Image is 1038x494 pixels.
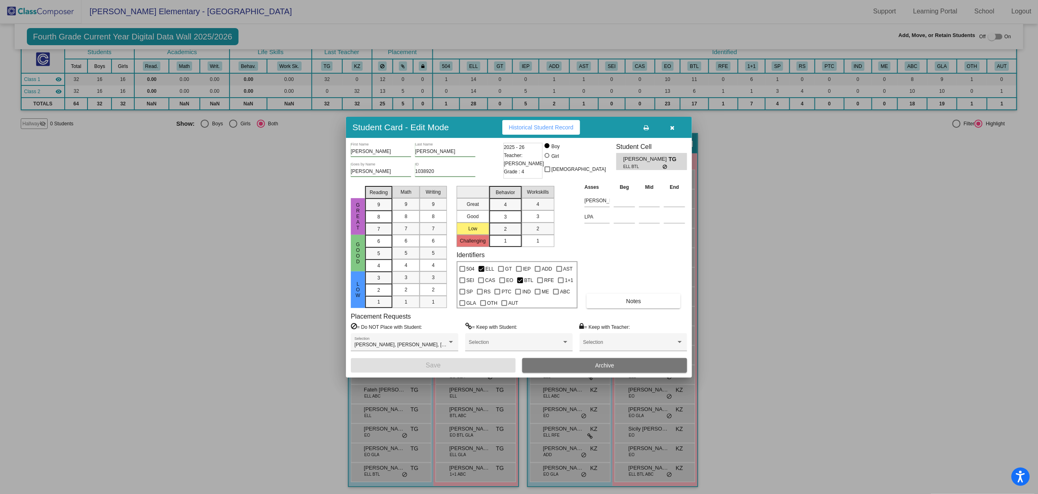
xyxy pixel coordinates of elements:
[637,183,662,192] th: Mid
[377,201,380,208] span: 9
[504,151,544,168] span: Teacher: [PERSON_NAME]
[496,189,515,196] span: Behavior
[563,264,573,274] span: AST
[351,323,422,331] label: = Do NOT Place with Student:
[612,183,637,192] th: Beg
[466,275,474,285] span: SEI
[523,264,531,274] span: IEP
[355,242,362,264] span: Good
[370,189,388,196] span: Reading
[377,262,380,269] span: 4
[466,264,475,274] span: 504
[351,358,516,373] button: Save
[355,202,362,231] span: Great
[537,225,539,232] span: 2
[565,275,573,285] span: 1+1
[527,188,549,196] span: Workskills
[552,164,606,174] span: [DEMOGRAPHIC_DATA]
[583,183,612,192] th: Asses
[432,201,435,208] span: 9
[504,225,507,233] span: 2
[616,143,687,151] h3: Student Cell
[542,287,549,297] span: ME
[432,298,435,306] span: 1
[432,237,435,245] span: 6
[585,211,610,223] input: assessment
[623,164,663,170] span: ELL BTL
[502,120,580,135] button: Historical Student Record
[537,237,539,245] span: 1
[504,168,524,176] span: Grade : 4
[551,143,560,150] div: Boy
[432,213,435,220] span: 8
[522,287,531,297] span: IND
[405,286,407,293] span: 2
[405,274,407,281] span: 3
[486,264,494,274] span: ELL
[466,287,473,297] span: SP
[595,362,614,369] span: Archive
[504,201,507,208] span: 4
[401,188,412,196] span: Math
[457,251,485,259] label: Identifiers
[623,155,668,164] span: [PERSON_NAME]
[537,201,539,208] span: 4
[662,183,687,192] th: End
[432,262,435,269] span: 4
[405,201,407,208] span: 9
[415,169,475,175] input: Enter ID
[506,275,513,285] span: EO
[509,124,574,131] span: Historical Student Record
[405,237,407,245] span: 6
[551,153,559,160] div: Girl
[587,294,681,308] button: Notes
[508,298,518,308] span: AUT
[669,155,680,164] span: TG
[626,298,641,304] span: Notes
[405,262,407,269] span: 4
[537,213,539,220] span: 3
[351,169,411,175] input: goes by name
[544,275,554,285] span: RFE
[377,286,380,294] span: 2
[560,287,570,297] span: ABC
[504,213,507,221] span: 3
[355,342,480,348] span: [PERSON_NAME], [PERSON_NAME], [PERSON_NAME]
[585,195,610,207] input: assessment
[405,213,407,220] span: 8
[465,323,517,331] label: = Keep with Student:
[377,250,380,257] span: 5
[504,237,507,245] span: 1
[505,264,512,274] span: GT
[432,225,435,232] span: 7
[405,225,407,232] span: 7
[426,362,440,369] span: Save
[377,213,380,221] span: 8
[522,358,687,373] button: Archive
[580,323,630,331] label: = Keep with Teacher:
[542,264,552,274] span: ADD
[353,122,449,132] h3: Student Card - Edit Mode
[432,274,435,281] span: 3
[355,281,362,298] span: Low
[466,298,476,308] span: GLA
[405,298,407,306] span: 1
[485,275,495,285] span: CAS
[504,143,525,151] span: 2025 - 26
[432,249,435,257] span: 5
[351,313,411,320] label: Placement Requests
[487,298,497,308] span: OTH
[524,275,533,285] span: BTL
[377,238,380,245] span: 6
[405,249,407,257] span: 5
[377,298,380,306] span: 1
[501,287,511,297] span: PTC
[432,286,435,293] span: 2
[426,188,441,196] span: Writing
[484,287,491,297] span: RS
[377,274,380,282] span: 3
[377,225,380,233] span: 7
